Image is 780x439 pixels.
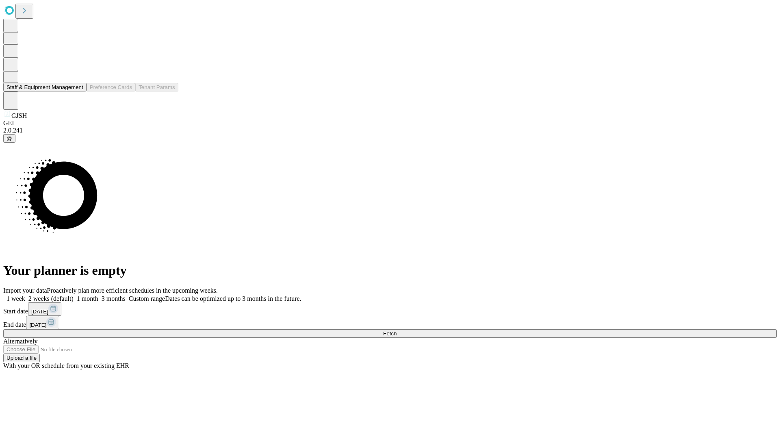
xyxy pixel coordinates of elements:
span: Import your data [3,287,47,294]
div: End date [3,316,777,329]
span: 2 weeks (default) [28,295,74,302]
span: 1 week [6,295,25,302]
span: 1 month [77,295,98,302]
button: Upload a file [3,354,40,362]
div: Start date [3,302,777,316]
span: [DATE] [29,322,46,328]
button: Fetch [3,329,777,338]
span: 3 months [102,295,126,302]
button: Tenant Params [135,83,178,91]
button: Preference Cards [87,83,135,91]
span: @ [6,135,12,141]
span: Custom range [129,295,165,302]
span: Fetch [383,330,396,337]
button: @ [3,134,15,143]
span: GJSH [11,112,27,119]
button: [DATE] [26,316,59,329]
span: With your OR schedule from your existing EHR [3,362,129,369]
div: 2.0.241 [3,127,777,134]
button: Staff & Equipment Management [3,83,87,91]
h1: Your planner is empty [3,263,777,278]
button: [DATE] [28,302,61,316]
span: [DATE] [31,309,48,315]
span: Dates can be optimized up to 3 months in the future. [165,295,301,302]
span: Proactively plan more efficient schedules in the upcoming weeks. [47,287,218,294]
div: GEI [3,120,777,127]
span: Alternatively [3,338,37,345]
